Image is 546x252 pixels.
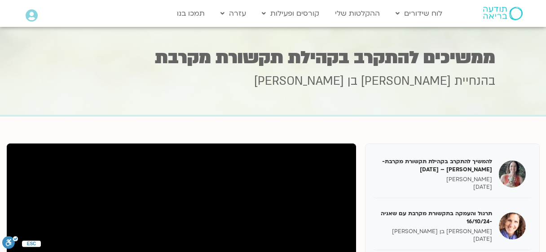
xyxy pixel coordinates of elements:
[379,176,492,183] p: [PERSON_NAME]
[454,73,495,89] span: בהנחיית
[391,5,447,22] a: לוח שידורים
[379,209,492,226] h5: תרגול והעמקה בתקשורת מקרבת עם שאניה -16/10/24
[379,235,492,243] p: [DATE]
[254,73,451,89] span: [PERSON_NAME] בן [PERSON_NAME]
[499,161,526,187] img: להמשיך להתקרב בקהילת תקשורת מקרבת- שאניה – 14/10/24
[499,213,526,239] img: תרגול והעמקה בתקשורת מקרבת עם שאניה -16/10/24
[172,5,209,22] a: תמכו בנו
[257,5,324,22] a: קורסים ופעילות
[483,7,523,20] img: תודעה בריאה
[51,49,495,66] h1: ממשיכים להתקרב בקהילת תקשורת מקרבת
[379,157,492,174] h5: להמשיך להתקרב בקהילת תקשורת מקרבת- [PERSON_NAME] – [DATE]
[330,5,384,22] a: ההקלטות שלי
[216,5,251,22] a: עזרה
[379,228,492,235] p: [PERSON_NAME] בן [PERSON_NAME]
[379,183,492,191] p: [DATE]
